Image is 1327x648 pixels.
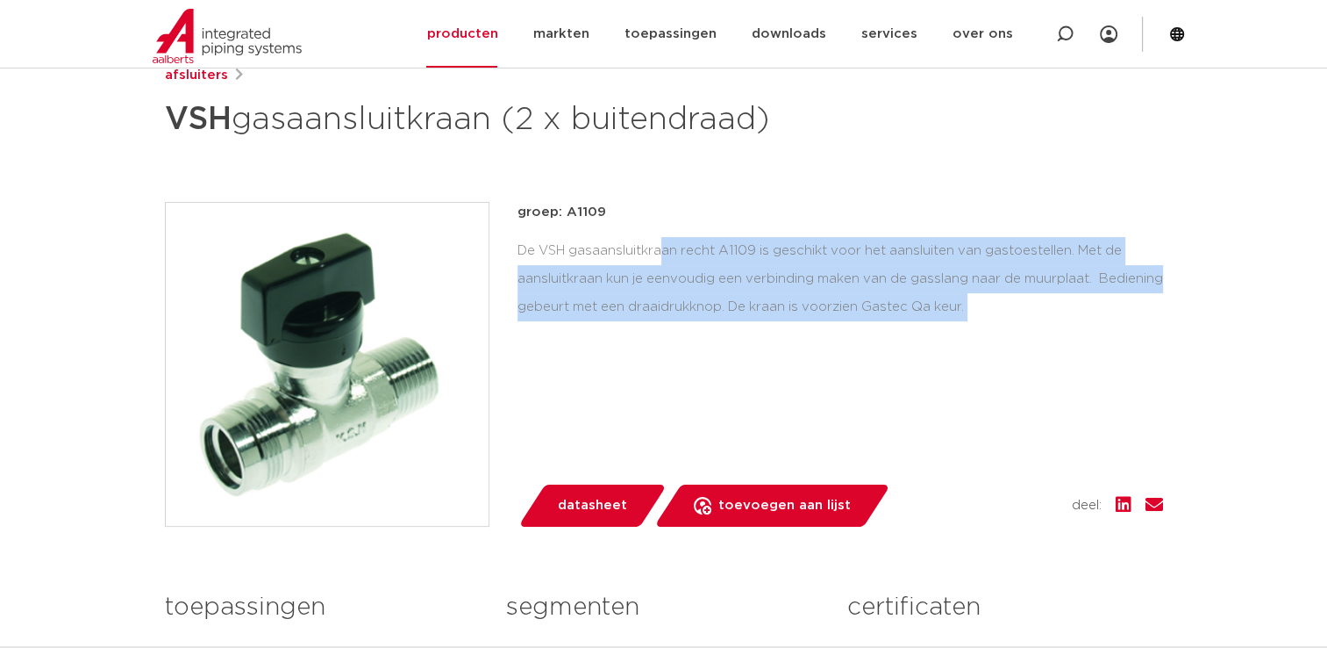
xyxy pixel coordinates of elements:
[517,202,1163,223] p: groep: A1109
[165,590,480,625] h3: toepassingen
[506,590,821,625] h3: segmenten
[165,65,228,86] a: afsluiters
[558,492,627,520] span: datasheet
[1072,495,1102,516] span: deel:
[165,104,232,135] strong: VSH
[165,93,824,146] h1: gasaansluitkraan (2 x buitendraad)
[718,492,851,520] span: toevoegen aan lijst
[847,590,1162,625] h3: certificaten
[517,485,667,527] a: datasheet
[517,237,1163,321] div: De VSH gasaansluitkraan recht A1109 is geschikt voor het aansluiten van gastoestellen. Met de aan...
[166,203,489,526] img: Product Image for VSH gasaansluitkraan (2 x buitendraad)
